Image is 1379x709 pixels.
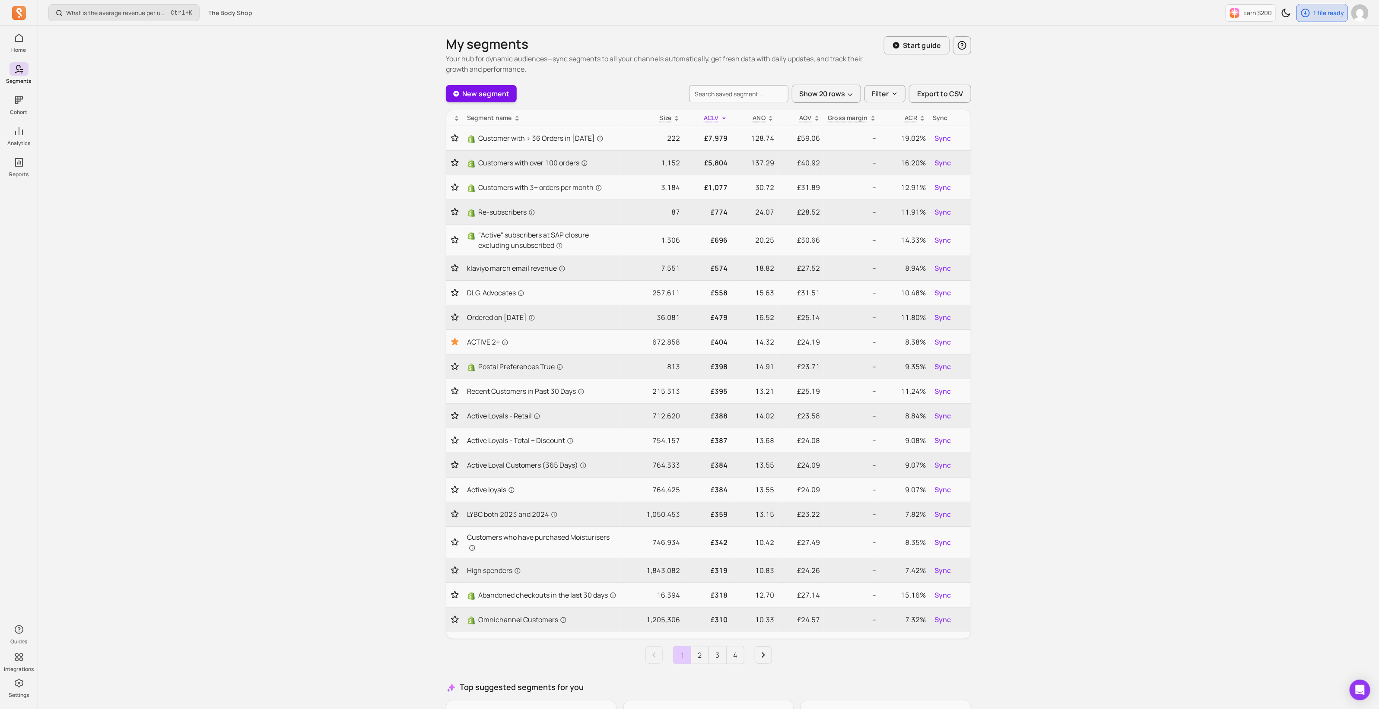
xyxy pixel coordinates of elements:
span: Customers with over 100 orders [478,158,588,168]
h1: My segments [446,36,884,52]
h3: Top suggested segments for you [446,681,971,693]
p: 20.25 [734,235,774,245]
p: 764,425 [624,484,680,495]
p: 13.68 [734,435,774,446]
p: 11.91% [883,207,926,217]
span: Sync [934,133,951,143]
span: Customers with 3+ orders per month [478,182,602,193]
span: Recent Customers in Past 30 Days [467,386,585,396]
a: ShopifyAbandoned checkouts in the last 30 days [467,590,617,600]
p: 87 [624,207,680,217]
span: Active loyals [467,484,515,495]
p: -- [827,235,877,245]
p: 9.35% [883,361,926,372]
img: Shopify [467,184,476,193]
a: klaviyo march email revenue [467,263,617,273]
button: 1 file ready [1296,4,1348,22]
p: £384 [687,484,728,495]
button: The Body Shop [203,5,257,21]
p: 10.83 [734,565,774,576]
p: 754,157 [624,435,680,446]
a: Previous page [645,646,663,664]
p: 712,620 [624,411,680,421]
p: 10.48% [883,288,926,298]
p: £27.52 [781,263,820,273]
a: Active Loyals - Retail [467,411,617,421]
a: Active loyals [467,484,617,495]
button: Toggle favorite [450,591,460,599]
p: 3,184 [624,182,680,193]
p: Cohort [10,109,28,116]
img: Shopify [467,592,476,600]
p: 13.55 [734,484,774,495]
span: Sync [934,182,951,193]
span: Sync [934,590,951,600]
p: £23.58 [781,411,820,421]
p: £388 [687,411,728,421]
p: 257,611 [624,288,680,298]
p: 7.42% [883,565,926,576]
p: 7.32% [883,614,926,625]
span: Sync [934,312,951,323]
p: 813 [624,361,680,372]
p: Your hub for dynamic audiences—sync segments to all your channels automatically, get fresh data w... [446,54,884,74]
button: Sync [933,588,953,602]
p: 672,858 [624,337,680,347]
p: £1,077 [687,182,728,193]
span: Sync [934,361,951,372]
button: Toggle favorite [450,288,460,297]
p: £31.51 [781,288,820,298]
a: Recent Customers in Past 30 Days [467,386,617,396]
a: Shopify"Active" subscribers at SAP closure excluding unsubscribed [467,230,617,250]
p: Earn $200 [1243,9,1272,17]
p: 222 [624,133,680,143]
a: ShopifyCustomers with over 100 orders [467,158,617,168]
span: Sync [934,537,951,548]
a: Page 2 [691,646,709,664]
button: Toggle favorite [450,566,460,575]
p: 12.91% [883,182,926,193]
a: Page 4 [727,646,744,664]
span: Sync [934,565,951,576]
p: £30.66 [781,235,820,245]
a: Next page [755,646,772,664]
button: Sync [933,286,953,300]
p: £24.19 [781,337,820,347]
img: avatar [1351,4,1369,22]
div: Segment name [467,114,617,122]
span: Active Loyals - Total + Discount [467,435,574,446]
button: Show 20 rows [792,85,861,103]
span: Customer with > 36 Orders in [DATE] [478,133,604,143]
a: Active Loyals - Total + Discount [467,435,617,446]
p: 10.42 [734,537,774,548]
button: Sync [933,409,953,423]
button: Sync [933,535,953,549]
button: Toggle favorite [450,387,460,396]
span: Customers who have purchased Moisturisers [467,532,617,553]
p: -- [827,509,877,519]
p: £7,979 [687,133,728,143]
p: 8.84% [883,411,926,421]
p: £27.49 [781,537,820,548]
p: 1 file ready [1313,9,1344,17]
p: 1,050,453 [624,509,680,519]
p: 24.07 [734,207,774,217]
button: Sync [933,156,953,170]
p: 215,313 [624,386,680,396]
span: Sync [934,411,951,421]
p: -- [827,435,877,446]
span: Sync [934,207,951,217]
p: £310 [687,614,728,625]
p: Home [12,47,26,54]
p: -- [827,411,877,421]
p: £574 [687,263,728,273]
span: The Body Shop [208,9,252,17]
p: ACR [905,114,917,122]
p: -- [827,207,877,217]
button: Toggle favorite [450,264,460,272]
a: ShopifyCustomer with > 36 Orders in [DATE] [467,133,617,143]
span: Omnichannel Customers [478,614,567,625]
p: Integrations [4,666,34,673]
p: 16.52 [734,312,774,323]
button: Toggle favorite [450,158,460,167]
